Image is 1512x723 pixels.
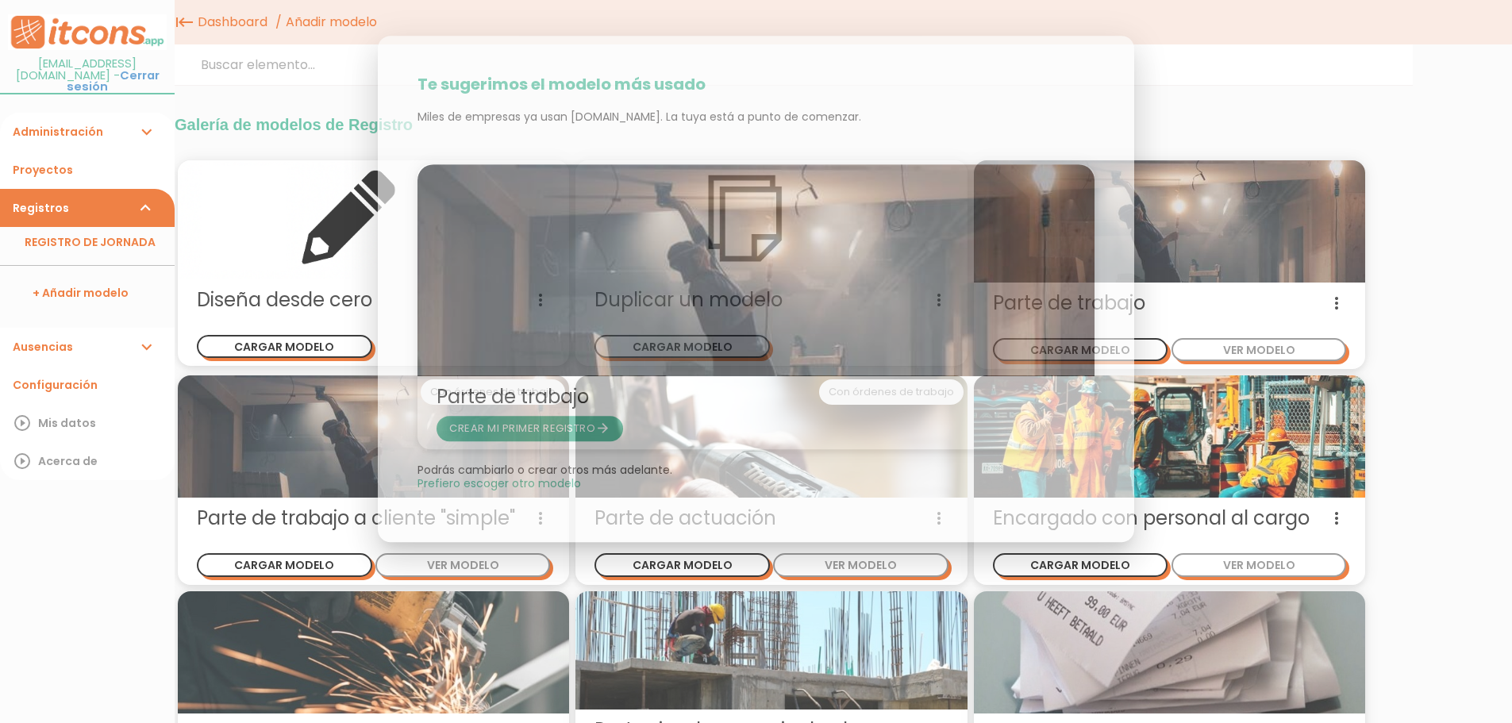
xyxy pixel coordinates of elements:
[417,165,1095,376] img: partediariooperario.jpg
[417,462,672,478] span: Podrás cambiarlo o crear otros más adelante.
[417,478,581,489] span: Close
[595,416,610,441] i: arrow_forward
[437,384,1075,410] span: Parte de trabajo
[449,421,610,436] span: CREAR MI PRIMER REGISTRO
[417,76,1095,94] h3: Te sugerimos el modelo más usado
[417,110,1095,125] p: Miles de empresas ya usan [DOMAIN_NAME]. La tuya está a punto de comenzar.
